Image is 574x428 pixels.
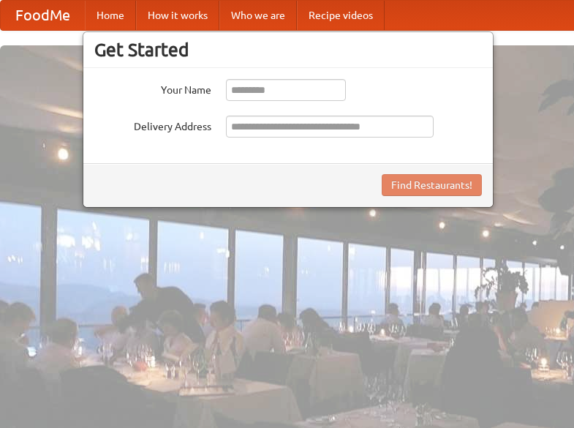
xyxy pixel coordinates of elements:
[382,174,482,196] button: Find Restaurants!
[219,1,297,30] a: Who we are
[94,79,211,97] label: Your Name
[85,1,136,30] a: Home
[1,1,85,30] a: FoodMe
[297,1,385,30] a: Recipe videos
[136,1,219,30] a: How it works
[94,39,482,61] h3: Get Started
[94,116,211,134] label: Delivery Address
